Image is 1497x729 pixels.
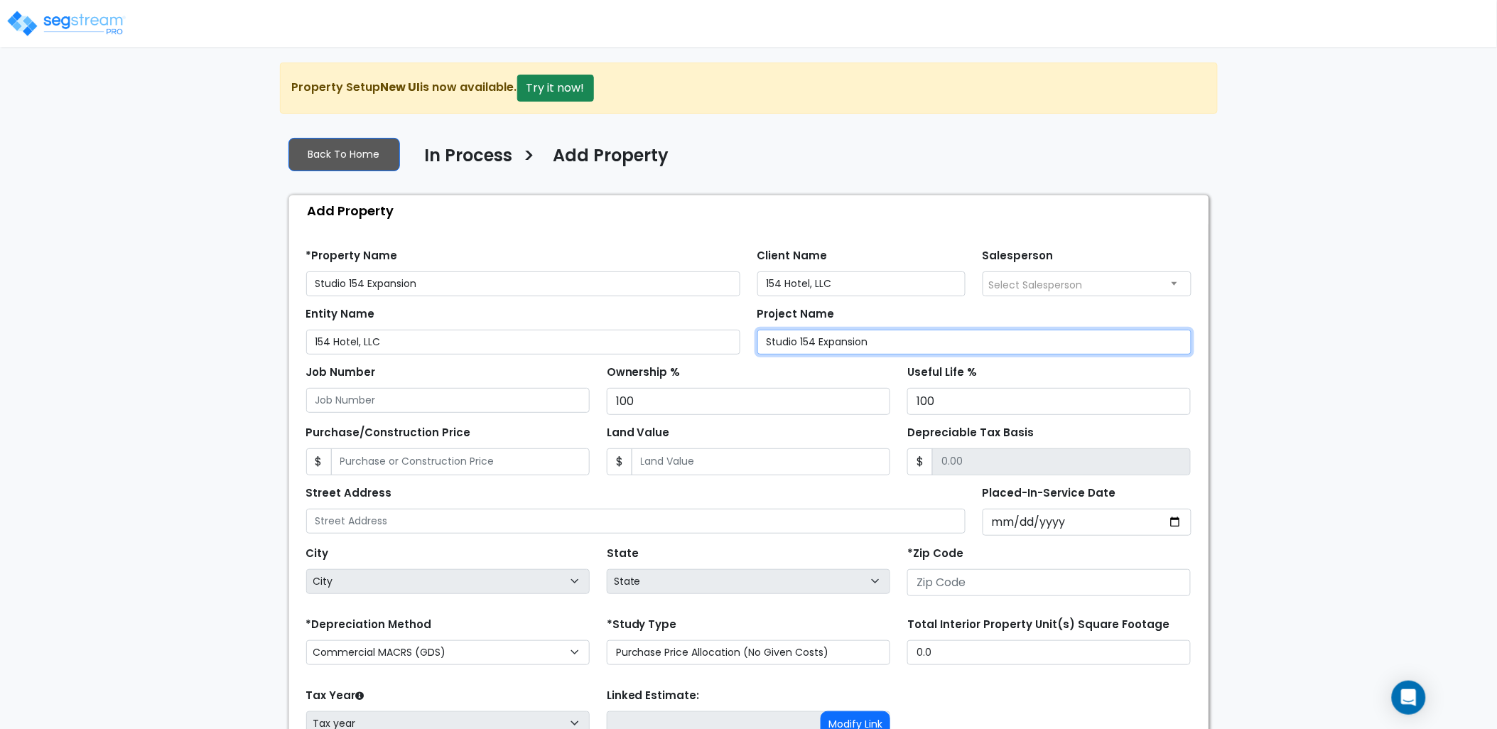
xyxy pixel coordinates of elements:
[381,79,421,95] strong: New UI
[907,617,1169,633] label: Total Interior Property Unit(s) Square Footage
[907,640,1191,665] input: total square foot
[296,195,1209,226] div: Add Property
[607,617,677,633] label: *Study Type
[907,569,1191,596] input: Zip Code
[288,138,400,171] a: Back To Home
[306,271,740,296] input: Property Name
[331,448,590,475] input: Purchase or Construction Price
[306,248,398,264] label: *Property Name
[607,364,681,381] label: Ownership %
[907,546,963,562] label: *Zip Code
[607,425,670,441] label: Land Value
[607,688,700,704] label: Linked Estimate:
[607,448,632,475] span: $
[983,485,1116,502] label: Placed-In-Service Date
[1392,681,1426,715] div: Open Intercom Messenger
[306,546,329,562] label: City
[425,146,513,170] h4: In Process
[306,509,966,534] input: Street Address
[989,278,1083,292] span: Select Salesperson
[306,330,740,355] input: Entity Name
[306,364,376,381] label: Job Number
[607,546,639,562] label: State
[907,364,977,381] label: Useful Life %
[543,146,669,175] a: Add Property
[6,9,126,38] img: logo_pro_r.png
[553,146,669,170] h4: Add Property
[607,388,890,415] input: Ownership %
[306,485,392,502] label: Street Address
[524,144,536,172] h3: >
[983,248,1054,264] label: Salesperson
[517,75,594,102] button: Try it now!
[757,271,966,296] input: Client Name
[306,306,375,323] label: Entity Name
[306,617,432,633] label: *Depreciation Method
[757,306,835,323] label: Project Name
[907,425,1034,441] label: Depreciable Tax Basis
[414,146,513,175] a: In Process
[306,688,364,704] label: Tax Year
[757,330,1191,355] input: Project Name
[907,388,1191,415] input: Useful Life %
[932,448,1191,475] input: 0.00
[632,448,890,475] input: Land Value
[907,448,933,475] span: $
[280,63,1218,114] div: Property Setup is now available.
[306,388,590,413] input: Job Number
[757,248,828,264] label: Client Name
[306,448,332,475] span: $
[306,425,471,441] label: Purchase/Construction Price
